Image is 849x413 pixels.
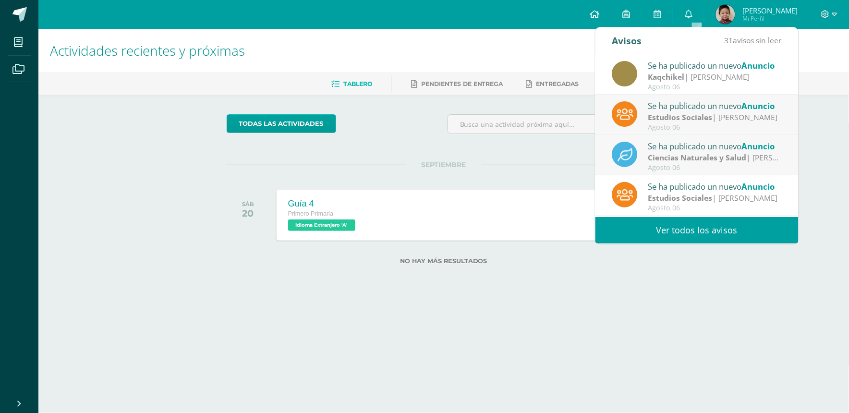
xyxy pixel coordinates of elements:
[725,35,733,46] span: 31
[536,80,579,87] span: Entregadas
[649,152,747,163] strong: Ciencias Naturales y Salud
[649,152,782,163] div: | [PERSON_NAME]
[612,27,642,54] div: Avisos
[649,72,685,82] strong: Kaqchikel
[649,193,713,203] strong: Estudios Sociales
[411,76,503,92] a: Pendientes de entrega
[288,219,355,231] span: Idioma Extranjero 'A'
[50,41,245,60] span: Actividades recientes y próximas
[406,160,482,169] span: SEPTIEMBRE
[649,164,782,172] div: Agosto 06
[227,114,336,133] a: todas las Actividades
[742,14,798,23] span: Mi Perfil
[649,99,782,112] div: Se ha publicado un nuevo
[242,207,254,219] div: 20
[649,112,713,122] strong: Estudios Sociales
[448,115,661,134] input: Busca una actividad próxima aquí...
[242,201,254,207] div: SÁB
[742,6,798,15] span: [PERSON_NAME]
[716,5,735,24] img: 26130e2d8fb731118a17b668667ea6a0.png
[649,112,782,123] div: | [PERSON_NAME]
[742,100,776,111] span: Anuncio
[742,60,776,71] span: Anuncio
[331,76,372,92] a: Tablero
[649,193,782,204] div: | [PERSON_NAME]
[742,141,776,152] span: Anuncio
[649,140,782,152] div: Se ha publicado un nuevo
[649,83,782,91] div: Agosto 06
[288,210,333,217] span: Primero Primaria
[649,123,782,132] div: Agosto 06
[288,199,358,209] div: Guía 4
[649,72,782,83] div: | [PERSON_NAME]
[649,204,782,212] div: Agosto 06
[595,217,799,243] a: Ver todos los avisos
[227,257,661,265] label: No hay más resultados
[526,76,579,92] a: Entregadas
[343,80,372,87] span: Tablero
[421,80,503,87] span: Pendientes de entrega
[742,181,776,192] span: Anuncio
[649,59,782,72] div: Se ha publicado un nuevo
[725,35,782,46] span: avisos sin leer
[649,180,782,193] div: Se ha publicado un nuevo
